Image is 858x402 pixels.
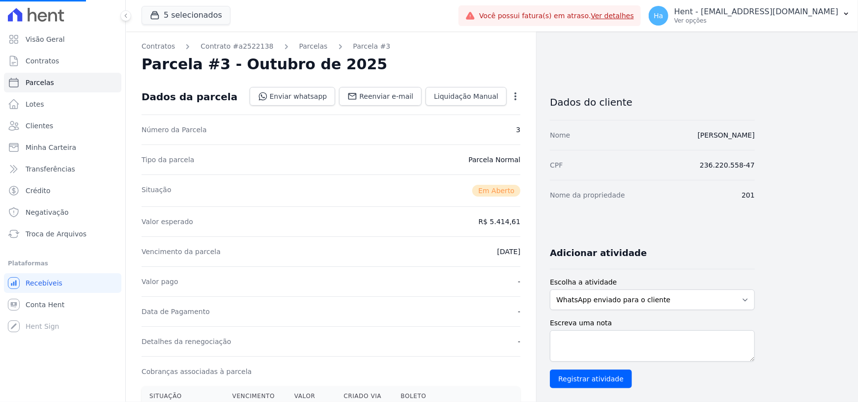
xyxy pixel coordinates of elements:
[26,164,75,174] span: Transferências
[26,278,62,288] span: Recebíveis
[4,138,121,157] a: Minha Carteira
[550,247,647,259] h3: Adicionar atividade
[200,41,273,52] a: Contrato #a2522138
[468,155,520,165] dd: Parcela Normal
[674,7,838,17] p: Hent - [EMAIL_ADDRESS][DOMAIN_NAME]
[518,307,520,316] dd: -
[479,217,520,227] dd: R$ 5.414,61
[359,91,413,101] span: Reenviar e-mail
[142,277,178,287] dt: Valor pago
[4,295,121,315] a: Conta Hent
[4,181,121,201] a: Crédito
[353,41,391,52] a: Parcela #3
[4,51,121,71] a: Contratos
[26,56,59,66] span: Contratos
[26,99,44,109] span: Lotes
[142,41,175,52] a: Contratos
[518,337,520,346] dd: -
[591,12,634,20] a: Ver detalhes
[26,143,76,152] span: Minha Carteira
[434,91,498,101] span: Liquidação Manual
[4,159,121,179] a: Transferências
[26,34,65,44] span: Visão Geral
[26,78,54,87] span: Parcelas
[674,17,838,25] p: Ver opções
[550,277,755,287] label: Escolha a atividade
[142,91,237,103] div: Dados da parcela
[4,224,121,244] a: Troca de Arquivos
[250,87,336,106] a: Enviar whatsapp
[550,190,625,200] dt: Nome da propriedade
[8,258,117,269] div: Plataformas
[641,2,858,29] button: Ha Hent - [EMAIL_ADDRESS][DOMAIN_NAME] Ver opções
[550,130,570,140] dt: Nome
[142,155,195,165] dt: Tipo da parcela
[4,202,121,222] a: Negativação
[142,367,252,376] dt: Cobranças associadas à parcela
[142,41,520,52] nav: Breadcrumb
[26,229,86,239] span: Troca de Arquivos
[4,29,121,49] a: Visão Geral
[700,160,755,170] dd: 236.220.558-47
[550,160,563,170] dt: CPF
[550,96,755,108] h3: Dados do cliente
[550,370,632,388] input: Registrar atividade
[472,185,520,197] span: Em Aberto
[4,273,121,293] a: Recebíveis
[698,131,755,139] a: [PERSON_NAME]
[497,247,520,257] dd: [DATE]
[550,318,755,328] label: Escreva uma nota
[479,11,634,21] span: Você possui fatura(s) em atraso.
[26,121,53,131] span: Clientes
[339,87,422,106] a: Reenviar e-mail
[142,6,230,25] button: 5 selecionados
[299,41,328,52] a: Parcelas
[4,116,121,136] a: Clientes
[518,277,520,287] dd: -
[142,307,210,316] dt: Data de Pagamento
[142,185,172,197] dt: Situação
[26,186,51,196] span: Crédito
[516,125,520,135] dd: 3
[26,300,64,310] span: Conta Hent
[142,247,221,257] dt: Vencimento da parcela
[426,87,507,106] a: Liquidação Manual
[142,217,193,227] dt: Valor esperado
[142,56,387,73] h2: Parcela #3 - Outubro de 2025
[654,12,663,19] span: Ha
[4,73,121,92] a: Parcelas
[742,190,755,200] dd: 201
[4,94,121,114] a: Lotes
[26,207,69,217] span: Negativação
[142,337,231,346] dt: Detalhes da renegociação
[142,125,207,135] dt: Número da Parcela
